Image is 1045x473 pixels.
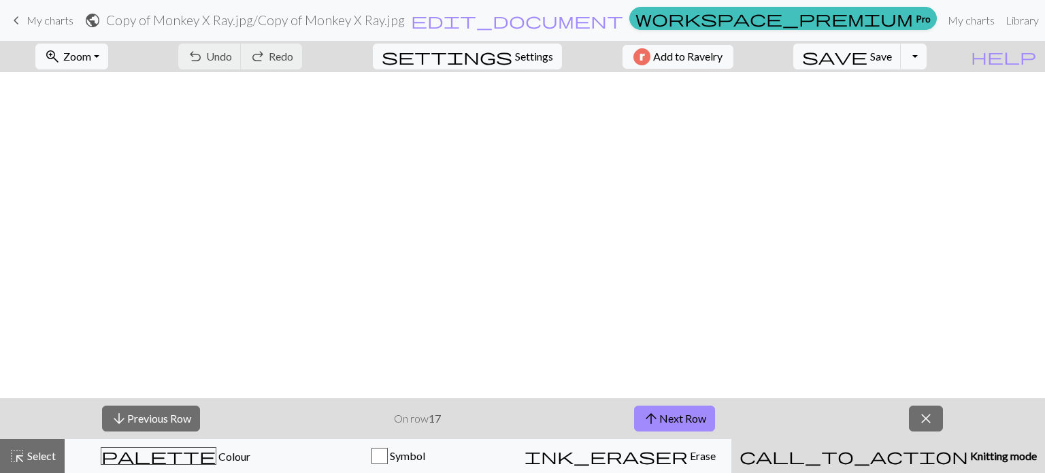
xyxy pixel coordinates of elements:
[971,47,1036,66] span: help
[411,11,623,30] span: edit_document
[509,439,731,473] button: Erase
[9,446,25,466] span: highlight_alt
[525,446,688,466] span: ink_eraser
[643,409,659,428] span: arrow_upward
[515,48,553,65] span: Settings
[35,44,108,69] button: Zoom
[688,449,716,462] span: Erase
[101,446,216,466] span: palette
[388,449,425,462] span: Symbol
[382,47,512,66] span: settings
[287,439,510,473] button: Symbol
[84,11,101,30] span: public
[623,45,733,69] button: Add to Ravelry
[8,9,73,32] a: My charts
[918,409,934,428] span: close
[793,44,901,69] button: Save
[942,7,1000,34] a: My charts
[63,50,91,63] span: Zoom
[216,450,250,463] span: Colour
[653,48,723,65] span: Add to Ravelry
[968,449,1037,462] span: Knitting mode
[740,446,968,466] span: call_to_action
[65,439,287,473] button: Colour
[382,48,512,65] i: Settings
[8,11,24,30] span: keyboard_arrow_left
[633,48,650,65] img: Ravelry
[634,406,715,431] button: Next Row
[394,410,441,427] p: On row
[373,44,562,69] button: SettingsSettings
[44,47,61,66] span: zoom_in
[27,14,73,27] span: My charts
[870,50,892,63] span: Save
[429,412,441,425] strong: 17
[1000,7,1044,34] a: Library
[635,9,913,28] span: workspace_premium
[731,439,1045,473] button: Knitting mode
[102,406,200,431] button: Previous Row
[111,409,127,428] span: arrow_downward
[25,449,56,462] span: Select
[802,47,867,66] span: save
[629,7,937,30] a: Pro
[106,12,405,28] h2: Copy of Monkey X Ray.jpg / Copy of Monkey X Ray.jpg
